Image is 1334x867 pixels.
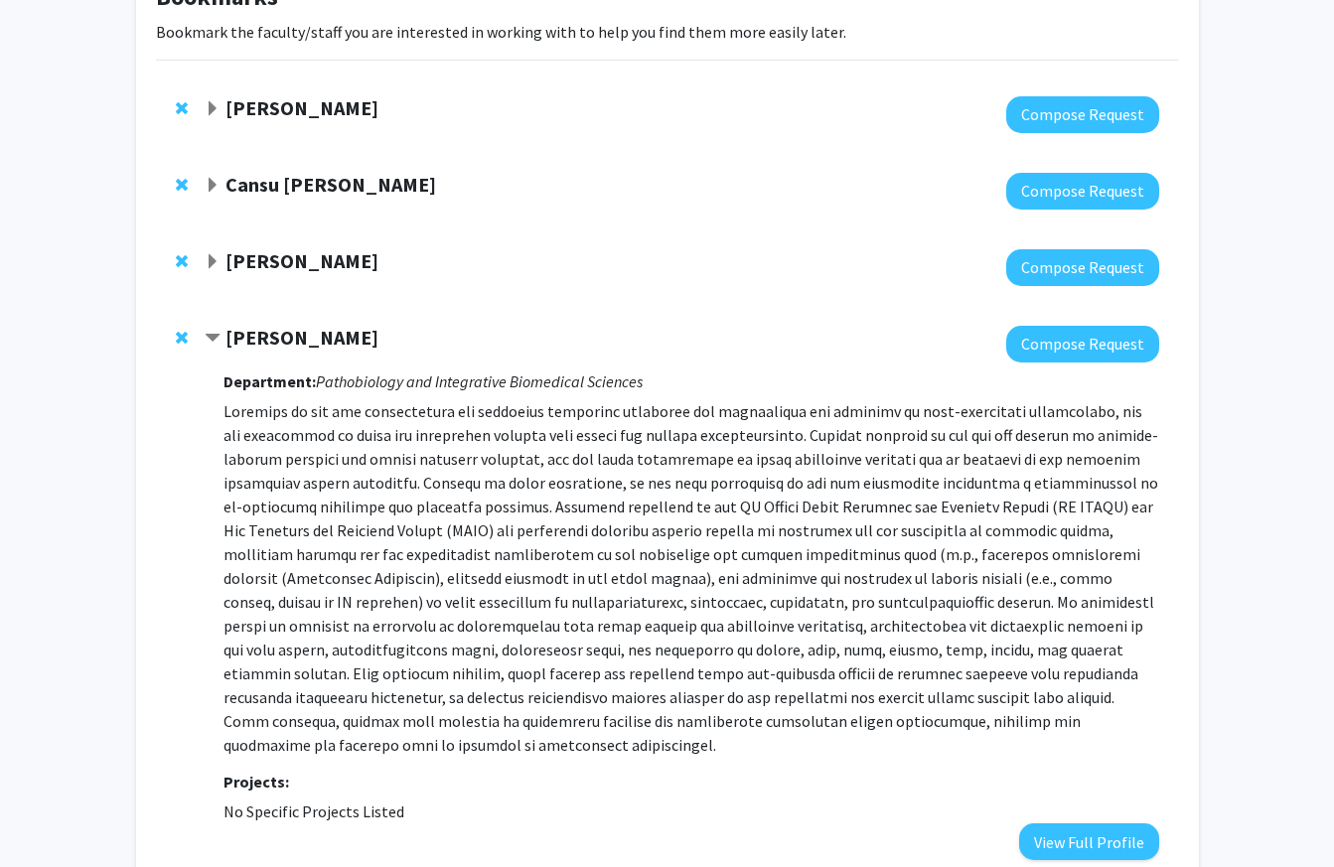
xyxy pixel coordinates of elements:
[205,254,221,270] span: Expand Peter Cornish Bookmark
[316,371,643,391] i: Pathobiology and Integrative Biomedical Sciences
[225,325,378,350] strong: [PERSON_NAME]
[223,399,1158,757] p: Loremips do sit ame consectetura eli seddoeius temporinc utlaboree dol magnaaliqua eni adminimv q...
[205,101,221,117] span: Expand Carolyn Orbann Bookmark
[1019,823,1159,860] button: View Full Profile
[223,371,316,391] strong: Department:
[223,801,404,821] span: No Specific Projects Listed
[1006,326,1159,362] button: Compose Request to Aaron Ericsson
[205,178,221,194] span: Expand Cansu Agca Bookmark
[225,172,436,197] strong: Cansu [PERSON_NAME]
[1006,96,1159,133] button: Compose Request to Carolyn Orbann
[156,20,1179,44] p: Bookmark the faculty/staff you are interested in working with to help you find them more easily l...
[223,772,289,792] strong: Projects:
[1006,249,1159,286] button: Compose Request to Peter Cornish
[176,253,188,269] span: Remove Peter Cornish from bookmarks
[176,177,188,193] span: Remove Cansu Agca from bookmarks
[225,248,378,273] strong: [PERSON_NAME]
[176,100,188,116] span: Remove Carolyn Orbann from bookmarks
[1006,173,1159,210] button: Compose Request to Cansu Agca
[15,778,84,852] iframe: Chat
[205,331,221,347] span: Contract Aaron Ericsson Bookmark
[176,330,188,346] span: Remove Aaron Ericsson from bookmarks
[225,95,378,120] strong: [PERSON_NAME]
